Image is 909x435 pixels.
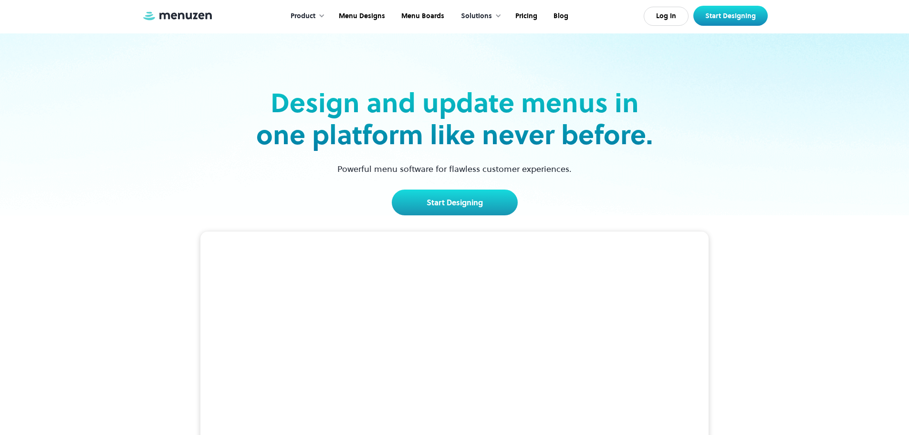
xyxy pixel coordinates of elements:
p: Powerful menu software for flawless customer experiences. [325,162,584,175]
a: Menu Boards [392,1,451,31]
a: Menu Designs [330,1,392,31]
div: Product [291,11,315,21]
a: Pricing [506,1,544,31]
h2: Design and update menus in one platform like never before. [253,87,656,151]
a: Blog [544,1,575,31]
div: Solutions [461,11,492,21]
a: Log In [644,7,689,26]
a: Start Designing [392,190,518,215]
a: Start Designing [693,6,768,26]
